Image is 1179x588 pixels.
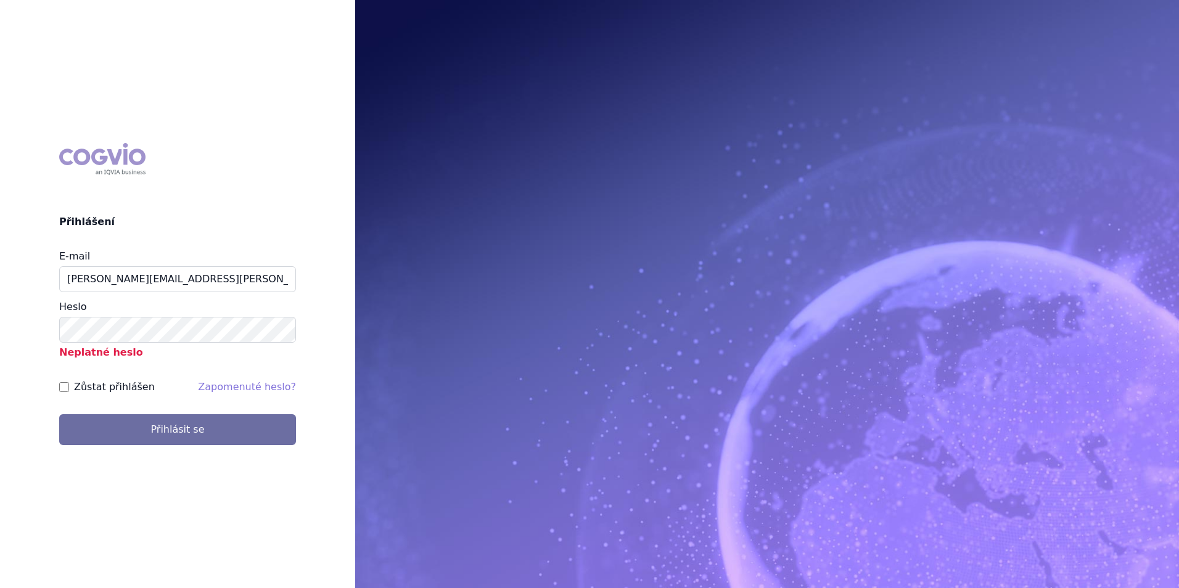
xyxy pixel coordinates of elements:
[59,301,86,312] label: Heslo
[59,214,296,229] h2: Přihlášení
[59,343,296,360] p: Neplatné heslo
[59,250,90,262] label: E-mail
[198,381,296,393] a: Zapomenuté heslo?
[74,380,155,394] label: Zůstat přihlášen
[59,143,146,175] div: COGVIO
[59,414,296,445] button: Přihlásit se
